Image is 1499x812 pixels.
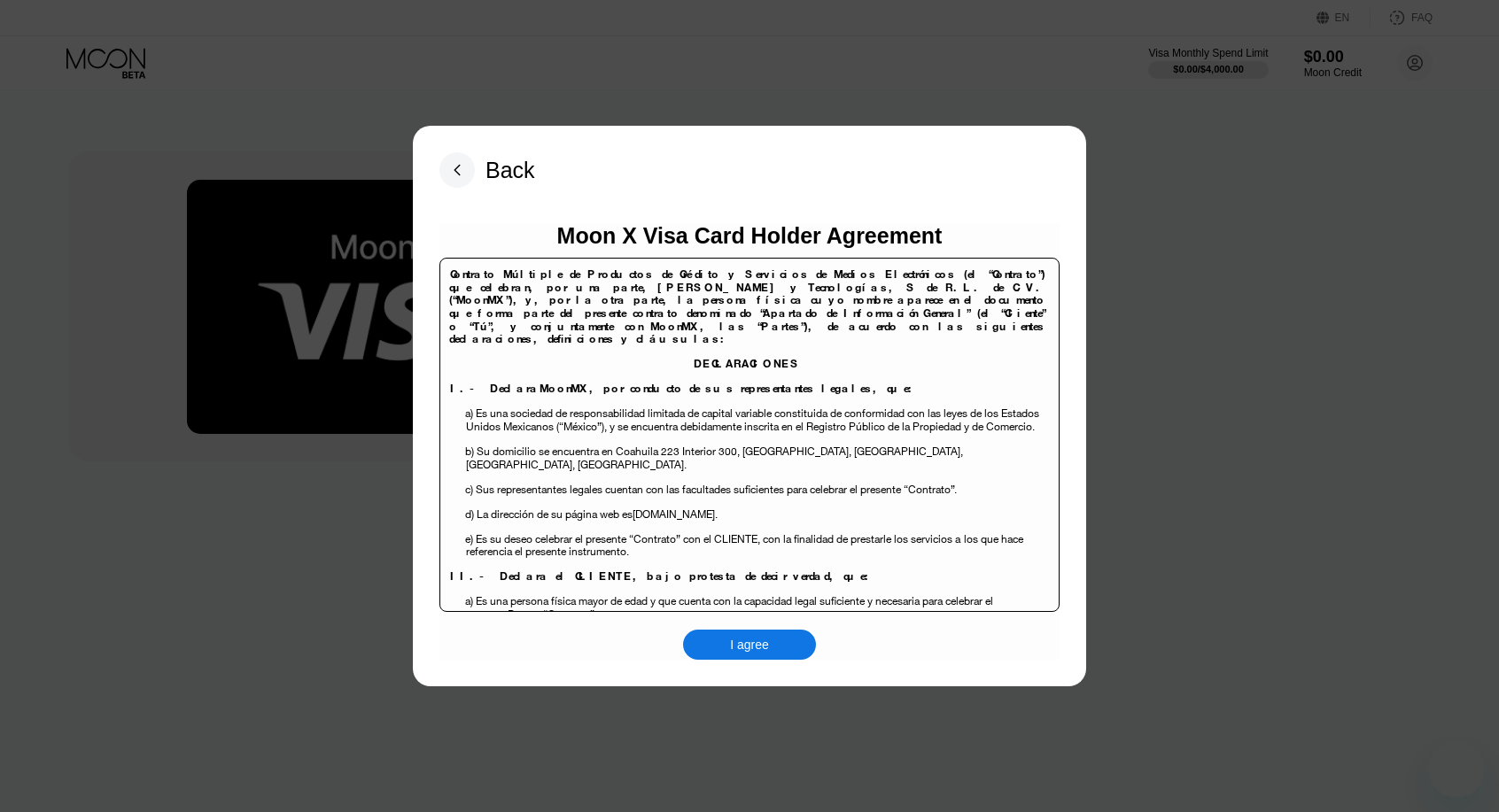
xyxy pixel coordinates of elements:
span: MoonMX [540,381,589,396]
span: c [465,482,470,497]
div: Back [485,158,535,183]
span: ) Es su deseo celebrar el presente “Contrato” con el CLIENTE, con la finalidad de prestarle los s... [470,531,947,546]
div: Back [439,152,535,188]
span: d [465,507,471,522]
span: b) Su domicilio se encuentra en [465,444,613,459]
span: [DOMAIN_NAME]. [633,507,718,522]
span: ) La dirección de su página web es [471,507,633,522]
span: I.- Declara [450,381,540,396]
iframe: Button to launch messaging window [1428,741,1485,798]
span: , las “Partes”), de acuerdo con las siguientes declaraciones, definiciones y cláusulas: [449,319,1045,347]
span: y, por la otra parte, la persona física cuyo nombre aparece en el documento que forma parte del p... [449,292,1045,333]
span: MoonMX [650,319,700,334]
span: , por conducto de sus representantes legales, que: [589,381,916,396]
span: a) Es una sociedad de responsabilidad limitada de capital variable constituida de conformidad con... [465,406,1039,434]
span: los que hace referencia el presente instrumento. [466,531,1024,560]
div: Moon X Visa Card Holder Agreement [557,223,943,249]
span: DECLARACIONES [694,356,801,371]
span: a) Es una persona física mayor de edad y que cuenta con la capacidad legal suficiente y necesaria... [465,593,993,622]
span: Contrato Múltiple de Productos de Crédito y Servicios de Medios Electrónicos (el “Contrato”) que ... [449,267,1045,295]
span: , [GEOGRAPHIC_DATA], [GEOGRAPHIC_DATA]. [466,444,964,472]
span: e [465,531,470,546]
span: ) Sus representantes legales cuentan con las facultades suficientes para celebrar el presente “Co... [470,482,957,497]
div: I agree [730,637,769,653]
span: Coahuila 223 Interior 300, [GEOGRAPHIC_DATA], [GEOGRAPHIC_DATA] [616,444,960,459]
span: II.- Declara el CLIENTE, bajo protesta de decir verdad, que: [450,568,873,584]
span: s a [947,531,960,546]
div: I agree [683,630,816,660]
span: [PERSON_NAME] y Tecnologías, S de R.L. de C.V. (“MoonMX”), [449,280,1045,308]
